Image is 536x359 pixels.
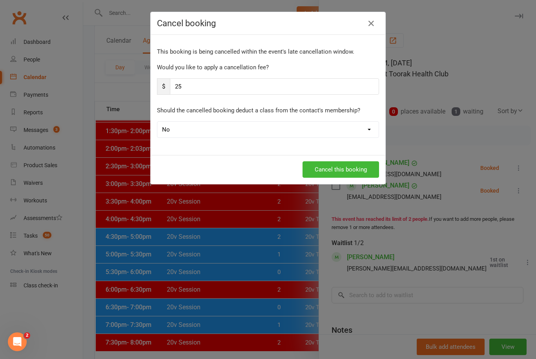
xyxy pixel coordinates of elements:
p: Should the cancelled booking deduct a class from the contact's membership? [157,106,379,115]
span: 2 [24,332,30,339]
button: Close [365,17,377,30]
iframe: Intercom live chat [8,332,27,351]
p: Would you like to apply a cancellation fee? [157,63,379,72]
button: Cancel this booking [303,161,379,178]
p: This booking is being cancelled within the event's late cancellation window. [157,47,379,56]
h4: Cancel booking [157,18,379,28]
span: $ [157,78,170,95]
